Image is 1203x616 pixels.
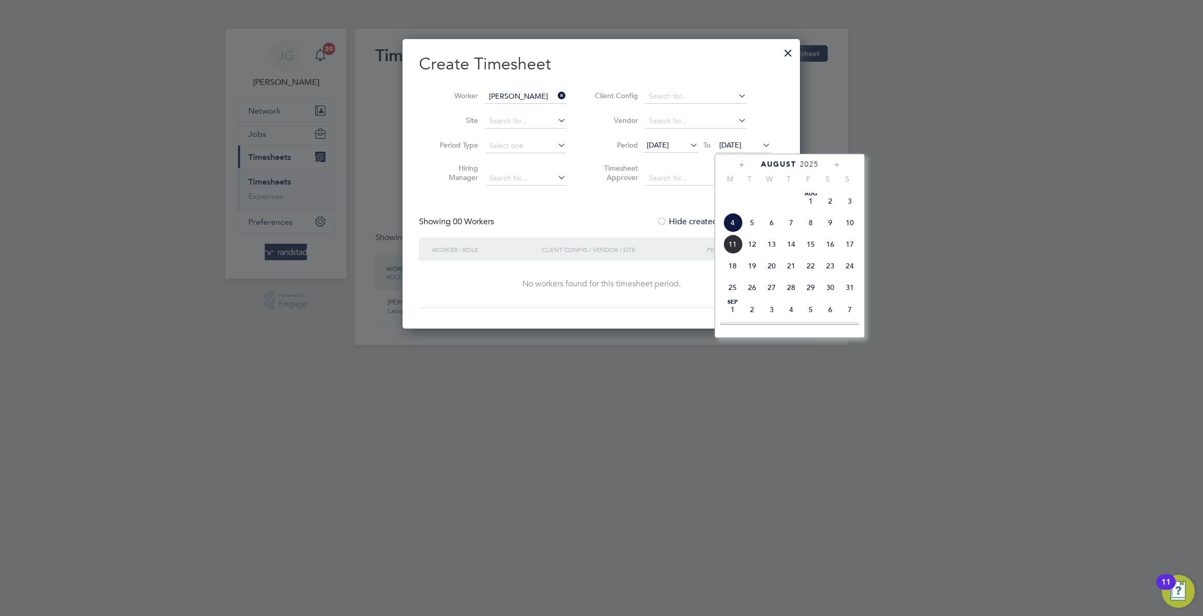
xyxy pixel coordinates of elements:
span: 18 [723,256,742,276]
span: 16 [821,234,840,254]
span: 4 [781,300,801,319]
span: 13 [762,234,781,254]
span: 9 [821,213,840,232]
span: 24 [840,256,860,276]
span: 3 [840,191,860,211]
span: 8 [801,213,821,232]
span: 5 [801,300,821,319]
span: Sep [723,300,742,305]
label: Worker [432,91,478,100]
span: 30 [821,278,840,297]
div: Worker / Role [429,238,539,261]
input: Select one [485,139,566,153]
input: Search for... [645,171,746,186]
span: 3 [762,300,781,319]
span: 14 [781,234,801,254]
span: 2 [742,300,762,319]
label: Hiring Manager [432,164,478,182]
span: 17 [840,234,860,254]
label: Vendor [592,116,638,125]
span: T [779,174,798,184]
div: Showing [419,216,496,227]
span: Aug [801,191,821,196]
label: Hide created timesheets [657,216,761,227]
span: [DATE] [719,140,741,150]
div: No workers found for this timesheet period. [429,279,773,289]
span: 10 [840,213,860,232]
span: 28 [781,278,801,297]
span: S [818,174,837,184]
input: Search for... [485,114,566,129]
span: 22 [801,256,821,276]
div: Client Config / Vendor / Site [539,238,704,261]
span: August [761,160,796,169]
span: 12 [742,234,762,254]
label: Period [592,140,638,150]
span: 2025 [800,160,818,169]
label: Client Config [592,91,638,100]
span: 20 [762,256,781,276]
label: Site [432,116,478,125]
input: Search for... [645,89,746,104]
span: 21 [781,256,801,276]
h2: Create Timesheet [419,53,783,75]
span: To [700,138,714,152]
span: T [740,174,759,184]
span: S [837,174,857,184]
span: 7 [840,300,860,319]
span: 31 [840,278,860,297]
span: 15 [801,234,821,254]
span: 29 [801,278,821,297]
span: F [798,174,818,184]
span: 4 [723,213,742,232]
span: W [759,174,779,184]
span: 1 [723,300,742,319]
button: Open Resource Center, 11 new notifications [1162,575,1195,608]
span: 23 [821,256,840,276]
div: Period [704,238,773,261]
label: Period Type [432,140,478,150]
input: Search for... [485,171,566,186]
span: 00 Workers [453,216,494,227]
span: 5 [742,213,762,232]
input: Search for... [485,89,566,104]
span: 7 [781,213,801,232]
span: 25 [723,278,742,297]
span: 11 [723,234,742,254]
label: Timesheet Approver [592,164,638,182]
span: 26 [742,278,762,297]
span: 2 [821,191,840,211]
div: 11 [1161,582,1171,595]
span: 19 [742,256,762,276]
span: 1 [801,191,821,211]
span: 6 [821,300,840,319]
span: 6 [762,213,781,232]
span: M [720,174,740,184]
input: Search for... [645,114,746,129]
span: [DATE] [647,140,669,150]
span: 27 [762,278,781,297]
